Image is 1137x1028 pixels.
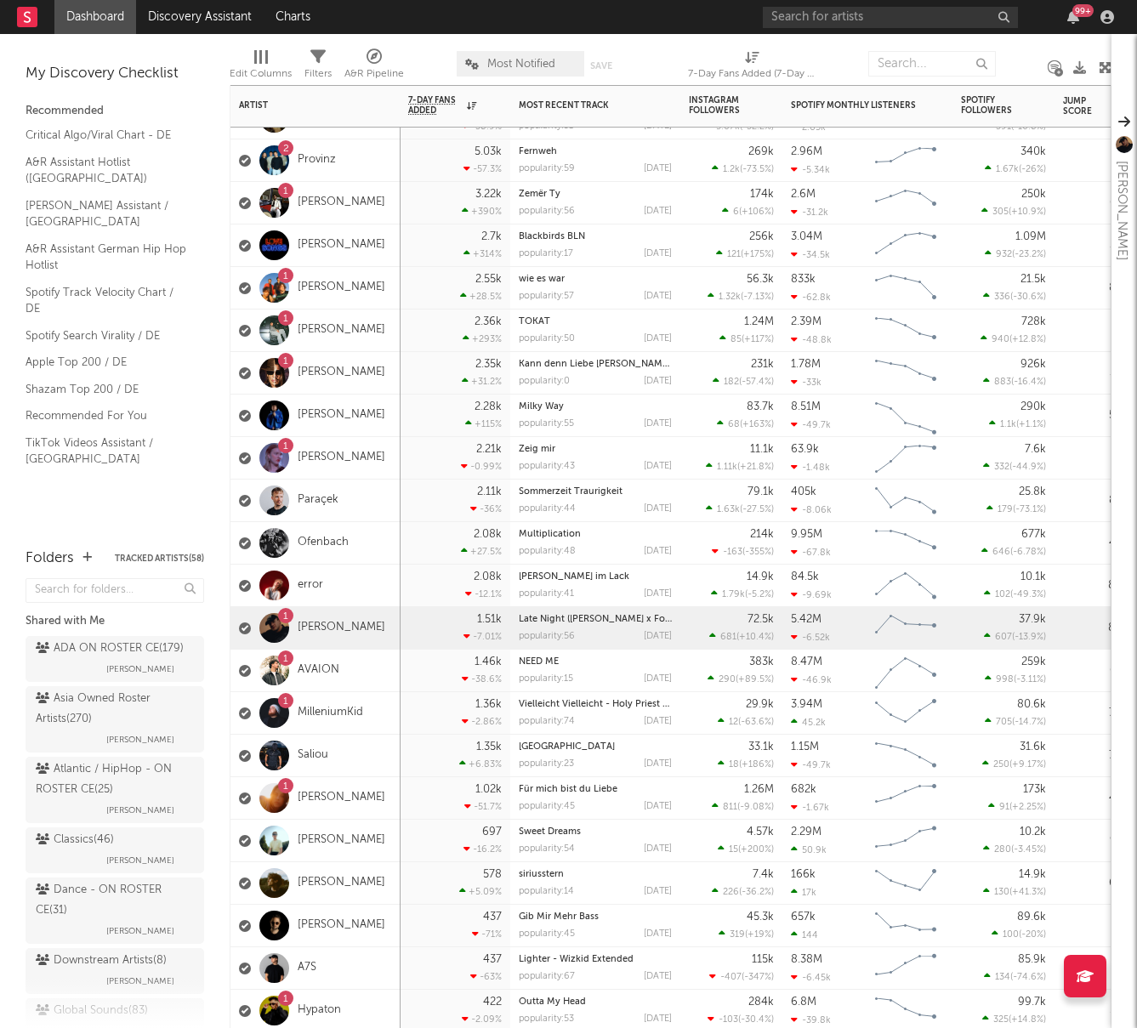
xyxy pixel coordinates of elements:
div: ( ) [981,546,1046,557]
div: 2.35k [475,359,502,370]
span: 332 [994,463,1009,472]
div: ( ) [985,248,1046,259]
div: [PERSON_NAME] [1111,161,1132,260]
a: Critical Algo/Viral Chart - DE [26,126,187,145]
div: Spotify Monthly Listeners [791,100,918,111]
a: Vielleicht Vielleicht - Holy Priest & elMefti Remix [519,700,732,709]
span: -27.5 % [742,505,771,514]
div: 97.1 [1063,448,1131,469]
div: -67.8k [791,547,831,558]
div: 8.51M [791,401,821,412]
a: wie es war [519,275,565,284]
div: -49.7k [791,419,831,430]
div: [DATE] [644,632,672,641]
div: 2.6M [791,189,816,200]
div: A&R Pipeline [344,43,404,92]
div: Late Night (Marten Lou x Foals) [519,615,672,624]
div: 2.21k [476,444,502,455]
span: Most Notified [487,59,555,70]
div: 10.1k [1020,571,1046,582]
div: ( ) [713,376,774,387]
a: Atlantic / HipHop - ON ROSTER CE(25)[PERSON_NAME] [26,757,204,823]
a: NEED ME [519,657,559,667]
svg: Chart title [867,480,944,522]
a: [PERSON_NAME] [298,281,385,295]
div: 2.7k [481,231,502,242]
a: Downstream Artists(8)[PERSON_NAME] [26,948,204,994]
div: 84.9 [1063,618,1131,639]
span: -30.6 % [1013,292,1043,302]
span: +12.8 % [1012,335,1043,344]
div: Recommended [26,101,204,122]
div: 2.36k [475,316,502,327]
div: ( ) [983,376,1046,387]
div: ( ) [706,461,774,472]
div: +390 % [462,206,502,217]
span: 182 [724,378,739,387]
div: +293 % [463,333,502,344]
div: Zeig mir [519,445,672,454]
div: 405k [791,486,816,497]
div: 2.08k [474,571,502,582]
div: 25.8k [1019,486,1046,497]
div: -31.2k [791,207,828,218]
a: Spotify Search Virality / DE [26,327,187,345]
div: wie es war [519,275,672,284]
a: [PERSON_NAME] [298,833,385,848]
div: 79.1k [748,486,774,497]
div: 84.5k [791,571,819,582]
span: 1.2k [723,165,740,174]
div: 2.08k [474,529,502,540]
div: 3.22k [475,189,502,200]
a: [PERSON_NAME] [298,791,385,805]
a: Apple Top 200 / DE [26,353,187,372]
a: Dance - ON ROSTER CE(31)[PERSON_NAME] [26,877,204,944]
a: Shazam Top 200 / DE [26,380,187,399]
span: 102 [995,590,1010,599]
div: Folders [26,548,74,569]
a: Blackbirds BLN [519,232,585,241]
a: TOKAT [519,317,550,327]
div: ( ) [716,248,774,259]
div: -5.34k [791,164,830,175]
div: 5.03k [475,146,502,157]
span: 932 [996,250,1012,259]
a: TikTok Videos Assistant / [GEOGRAPHIC_DATA] [26,434,187,469]
span: [PERSON_NAME] [106,971,174,991]
span: +163 % [742,420,771,429]
a: [PERSON_NAME] [298,918,385,933]
div: 58.6 [1063,406,1131,426]
div: ( ) [717,418,774,429]
div: 1.78M [791,359,821,370]
span: -57.4 % [742,378,771,387]
span: 68 [728,420,740,429]
div: Global Sounds ( 83 ) [36,1001,148,1021]
a: siriusstern [519,870,564,879]
div: +31.2 % [462,376,502,387]
span: 883 [994,378,1011,387]
a: Milky Way [519,402,564,412]
div: 37.9k [1019,614,1046,625]
div: 340k [1020,146,1046,157]
a: Late Night ([PERSON_NAME] x Foals) [519,615,679,624]
div: Asia Owned Roster Artists ( 270 ) [36,689,190,730]
div: Milky Way [519,402,672,412]
div: 62.2 [1063,193,1131,213]
div: Multiplication [519,530,672,539]
span: +106 % [742,207,771,217]
div: 14.9k [747,571,774,582]
div: 833k [791,274,816,285]
span: 940 [992,335,1009,344]
div: popularity: 48 [519,547,576,556]
a: [GEOGRAPHIC_DATA] [519,742,615,752]
a: Ofenbach [298,536,349,550]
span: +1.1 % [1019,420,1043,429]
a: error [298,578,323,593]
span: 336 [994,292,1010,302]
a: Multiplication [519,530,581,539]
span: -44.9 % [1012,463,1043,472]
div: [DATE] [644,462,672,471]
div: Dance - ON ROSTER CE ( 31 ) [36,880,190,921]
div: ( ) [722,206,774,217]
span: -6.78 % [1013,548,1043,557]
